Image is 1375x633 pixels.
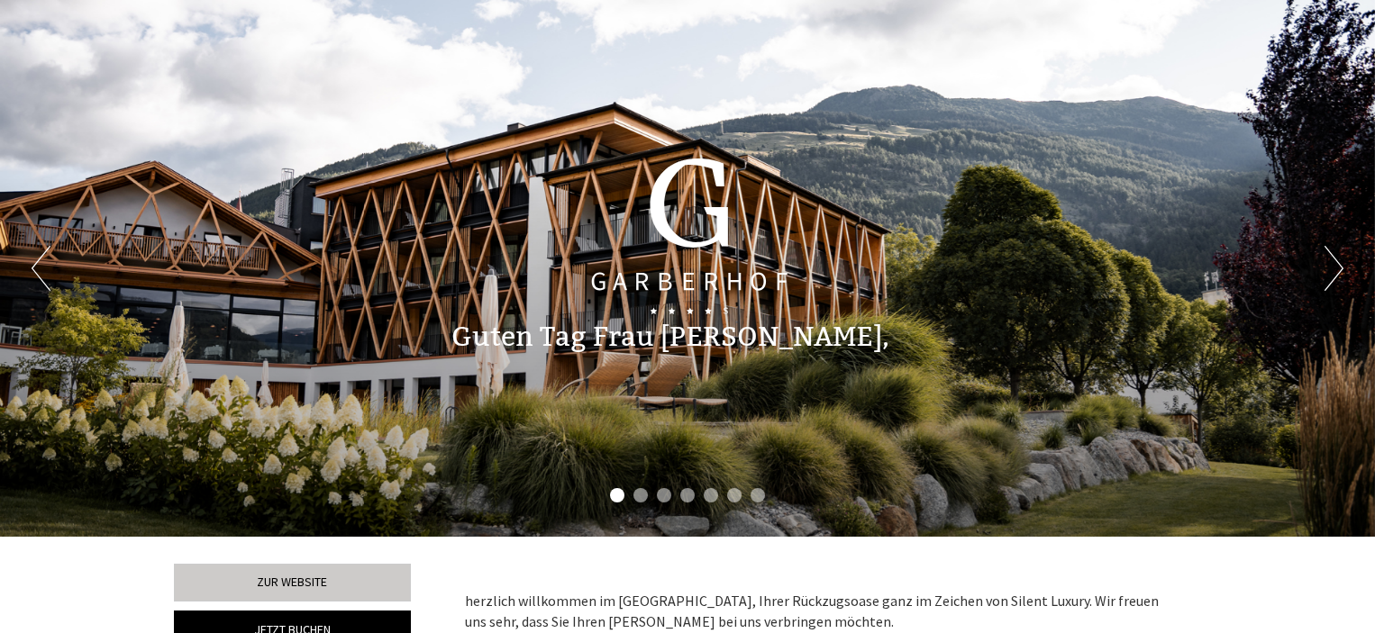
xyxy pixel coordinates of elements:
button: Next [1325,246,1343,291]
button: Previous [32,246,50,291]
a: Zur Website [174,564,411,601]
h1: Guten Tag Frau [PERSON_NAME], [451,322,889,352]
